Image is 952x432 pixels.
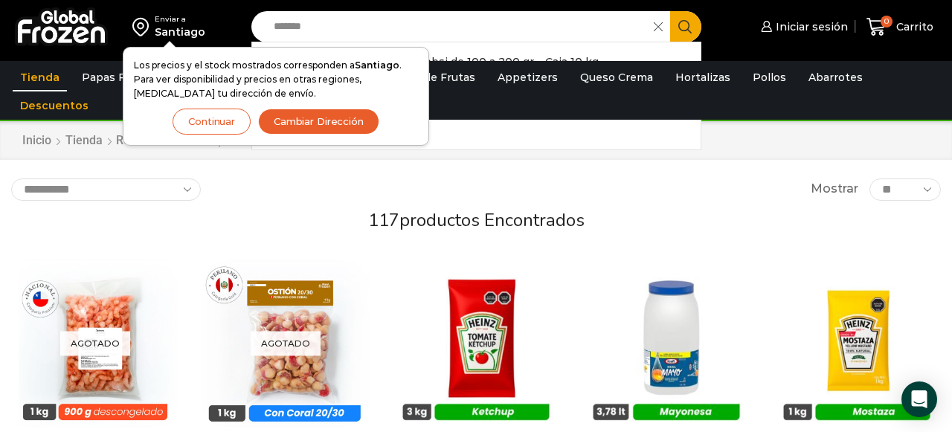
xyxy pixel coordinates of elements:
[901,381,937,417] div: Open Intercom Messenger
[22,132,52,149] a: Inicio
[573,63,660,91] a: Queso Crema
[60,332,130,356] p: Agotado
[811,181,858,198] span: Mostrar
[13,63,67,91] a: Tienda
[155,25,205,39] div: Santiago
[670,11,701,42] button: Search button
[134,58,418,101] p: Los precios y el stock mostrados corresponden a . Para ver disponibilidad y precios en otras regi...
[490,63,565,91] a: Appetizers
[252,50,701,96] a: Filetes deMerluzaHubbsi de 100 a 200 gr – Caja 10 kg $3.500
[745,63,794,91] a: Pollos
[668,63,738,91] a: Hortalizas
[863,10,937,45] a: 0 Carrito
[65,132,103,149] a: Tienda
[74,63,157,91] a: Papas Fritas
[892,19,933,34] span: Carrito
[173,109,251,135] button: Continuar
[11,178,201,201] select: Pedido de la tienda
[132,14,155,39] img: address-field-icon.svg
[116,133,286,147] h1: Resultados de búsqueda para “”
[13,91,96,120] a: Descuentos
[313,54,599,70] p: Filetes de Hubbsi de 100 a 200 gr – Caja 10 kg
[881,16,892,28] span: 0
[757,12,848,42] a: Iniciar sesión
[399,208,585,232] span: productos encontrados
[258,109,379,135] button: Cambiar Dirección
[355,59,399,71] strong: Santiago
[382,63,483,91] a: Pulpa de Frutas
[251,332,321,356] p: Agotado
[801,63,870,91] a: Abarrotes
[22,132,286,149] nav: Breadcrumb
[368,208,399,232] span: 117
[155,14,205,25] div: Enviar a
[772,19,848,34] span: Iniciar sesión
